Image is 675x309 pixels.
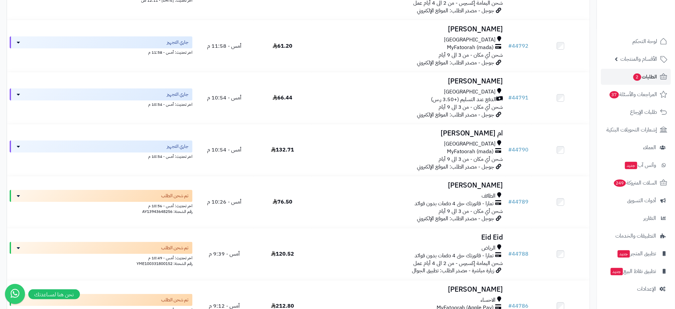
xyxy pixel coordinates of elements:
span: جاري التجهيز [167,91,188,98]
h3: ام [PERSON_NAME] [314,129,503,137]
span: شحن اليمامة إكسبرس - من 2 الى 4 أيام عمل [413,259,503,267]
a: وآتس آبجديد [601,157,671,173]
a: الطلبات2 [601,69,671,85]
span: 76.50 [273,198,292,206]
span: الدفع عند التسليم (+3.50 ر.س) [431,96,497,103]
span: تم شحن الطلب [161,193,188,199]
span: التقارير [644,214,656,223]
span: شحن أي مكان - من 3 الى 9 أيام [439,207,503,215]
span: أمس - 10:26 م [207,198,241,206]
a: #44791 [508,94,529,102]
h3: [PERSON_NAME] [314,25,503,33]
span: لوحة التحكم [633,37,657,46]
span: إشعارات التحويلات البنكية [607,125,657,134]
span: # [508,250,512,258]
span: التطبيقات والخدمات [616,231,656,241]
span: MyFatoorah (mada) [447,44,494,51]
span: تطبيق نقاط البيع [610,267,656,276]
span: جوجل - مصدر الطلب: الموقع الإلكتروني [417,111,495,119]
span: الطائف [482,192,496,200]
span: رقم الشحنة: YME100331800152 [137,261,192,267]
span: [GEOGRAPHIC_DATA] [444,88,496,96]
span: الإعدادات [637,284,656,294]
a: التطبيقات والخدمات [601,228,671,244]
h3: [PERSON_NAME] [314,77,503,85]
span: # [508,94,512,102]
span: 61.20 [273,42,292,50]
a: أدوات التسويق [601,193,671,209]
span: الاحساء [481,296,496,304]
span: جديد [611,268,623,275]
span: السلات المتروكة [613,178,657,188]
span: شحن أي مكان - من 3 الى 9 أيام [439,155,503,163]
div: اخر تحديث: أمس - 11:58 م [10,48,192,55]
span: وآتس آب [624,161,656,170]
span: جديد [618,250,630,258]
h3: Eid Eid [314,234,503,241]
span: [GEOGRAPHIC_DATA] [444,140,496,148]
span: جاري التجهيز [167,39,188,46]
div: اخر تحديث: أمس - 10:49 م [10,254,192,261]
span: جوجل - مصدر الطلب: الموقع الإلكتروني [417,59,495,67]
span: 66.44 [273,94,292,102]
a: تطبيق المتجرجديد [601,246,671,262]
span: تطبيق المتجر [617,249,656,258]
span: # [508,42,512,50]
span: أدوات التسويق [627,196,656,205]
a: السلات المتروكة249 [601,175,671,191]
div: اخر تحديث: أمس - 10:54 م [10,152,192,160]
span: أمس - 9:39 م [209,250,240,258]
span: أمس - 11:58 م [207,42,241,50]
span: الطلبات [633,72,657,81]
a: تطبيق نقاط البيعجديد [601,263,671,279]
span: تمارا - فاتورتك حتى 4 دفعات بدون فوائد [415,252,494,260]
span: الأقسام والمنتجات [621,54,657,64]
div: اخر تحديث: أمس - 10:54 م [10,100,192,107]
a: #44789 [508,198,529,206]
span: جديد [625,162,637,169]
span: رقم الشحنة: AY13943648256 [142,209,192,215]
span: # [508,198,512,206]
span: شحن أي مكان - من 3 الى 9 أيام [439,103,503,111]
span: 120.52 [271,250,294,258]
span: MyFatoorah (mada) [447,148,494,156]
span: جوجل - مصدر الطلب: الموقع الإلكتروني [417,7,495,15]
span: 37 [610,91,619,99]
span: 132.71 [271,146,294,154]
span: تمارا - فاتورتك حتى 4 دفعات بدون فوائد [415,200,494,208]
div: اخر تحديث: أمس - 10:56 م [10,202,192,209]
a: الإعدادات [601,281,671,297]
a: العملاء [601,139,671,156]
span: جوجل - مصدر الطلب: الموقع الإلكتروني [417,215,495,223]
span: جاري التجهيز [167,143,188,150]
span: أمس - 10:54 م [207,94,241,102]
h3: [PERSON_NAME] [314,286,503,293]
a: المراجعات والأسئلة37 [601,86,671,102]
a: طلبات الإرجاع [601,104,671,120]
a: #44790 [508,146,529,154]
span: الرياض [482,244,496,252]
h3: [PERSON_NAME] [314,182,503,189]
span: العملاء [643,143,656,152]
a: #44792 [508,42,529,50]
span: 2 [633,73,642,81]
span: تم شحن الطلب [161,297,188,303]
a: التقارير [601,210,671,226]
span: أمس - 10:54 م [207,146,241,154]
span: # [508,146,512,154]
a: إشعارات التحويلات البنكية [601,122,671,138]
img: logo-2.png [630,15,669,29]
span: المراجعات والأسئلة [609,90,657,99]
span: تم شحن الطلب [161,245,188,251]
span: شحن أي مكان - من 3 الى 9 أيام [439,51,503,59]
span: [GEOGRAPHIC_DATA] [444,36,496,44]
a: #44788 [508,250,529,258]
span: طلبات الإرجاع [630,107,657,117]
span: جوجل - مصدر الطلب: الموقع الإلكتروني [417,163,495,171]
span: 249 [614,180,626,187]
span: زيارة مباشرة - مصدر الطلب: تطبيق الجوال [412,267,495,275]
a: لوحة التحكم [601,33,671,49]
